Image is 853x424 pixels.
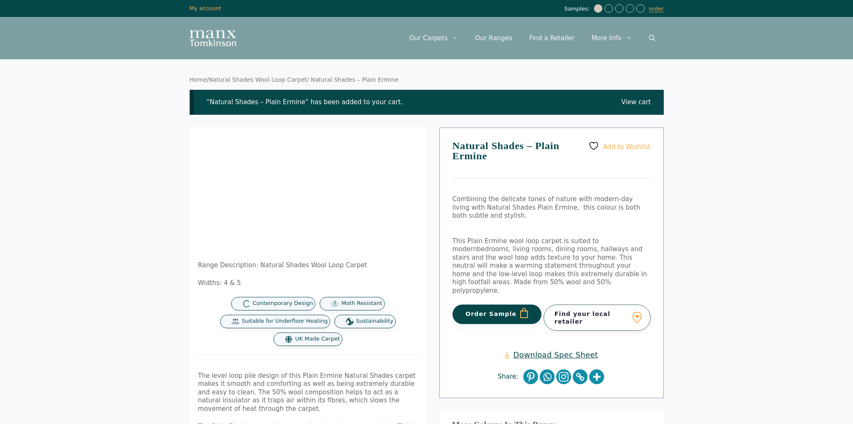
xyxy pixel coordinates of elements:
p: Range Description: Natural Shades Wool Loop Carpet [198,261,418,270]
a: Our Carpets [401,25,467,51]
a: Copy Link [573,369,588,384]
a: Find a Retailer [521,25,583,51]
span: Sustainability [356,318,393,325]
p: Widths: 4 & 5 [198,279,418,288]
a: Pinterest [523,369,538,384]
nav: Breadcrumb [190,76,664,84]
a: Our Ranges [467,25,521,51]
button: Order Sample [453,305,542,324]
img: Manx Tomkinson [190,30,236,46]
span: Samples: [564,6,592,13]
span: Moth Resistant [341,300,382,307]
span: This Plain Ermine wool loop carpet is suited to modern [453,237,599,253]
img: Plain soft cream [594,4,602,13]
span: Add to Wishlist [603,143,651,151]
span: Combining the delicate tones of nature with modern-day living with Natural Shades Plain Ermine, t... [453,195,640,219]
a: Instagram [556,369,571,384]
span: The level loop pile design of this Plain Ermine Natural Shades carpet makes it smooth and comfort... [198,372,416,413]
span: Contemporary Design [253,300,313,307]
a: More [589,369,604,384]
div: “Natural Shades – Plain Ermine” has been added to your cart. [190,90,664,115]
span: Share: [498,373,522,381]
span: Suitable for Underfloor Heating [242,318,328,325]
a: View cart [621,98,651,107]
a: Natural Shades Wool Loop Carpet [209,76,307,83]
h1: Natural Shades – Plain Ermine [453,141,651,178]
nav: Primary [401,25,664,51]
a: My account [190,5,221,11]
a: Open Search Bar [640,25,664,51]
a: Home [190,76,207,83]
a: More Info [583,25,640,51]
a: Whatsapp [540,369,555,384]
a: order [649,6,664,12]
span: bedrooms, living rooms, dining rooms, hallways and stairs and the wool loop adds texture to your ... [453,245,647,294]
span: UK Made Carpet [295,335,340,343]
a: Download Spec Sheet [505,350,598,360]
a: Find your local retailer [544,305,651,331]
a: Add to Wishlist [588,141,650,151]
